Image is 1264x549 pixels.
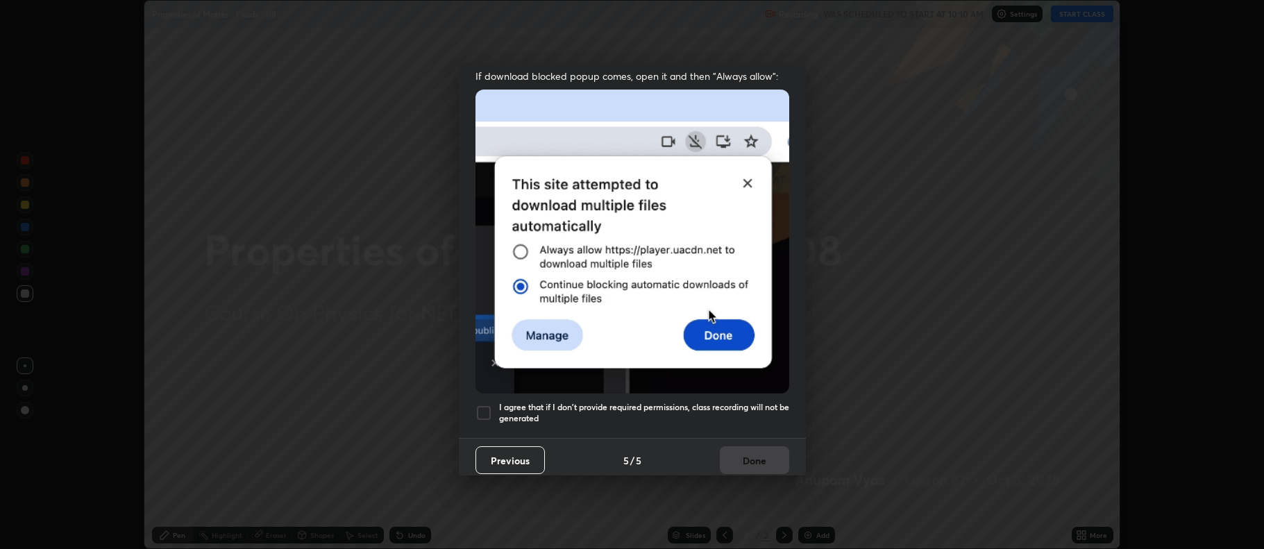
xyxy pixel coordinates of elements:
h4: / [630,453,634,468]
h4: 5 [623,453,629,468]
span: If download blocked popup comes, open it and then "Always allow": [475,69,789,83]
h5: I agree that if I don't provide required permissions, class recording will not be generated [499,402,789,423]
h4: 5 [636,453,641,468]
button: Previous [475,446,545,474]
img: downloads-permission-blocked.gif [475,90,789,393]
